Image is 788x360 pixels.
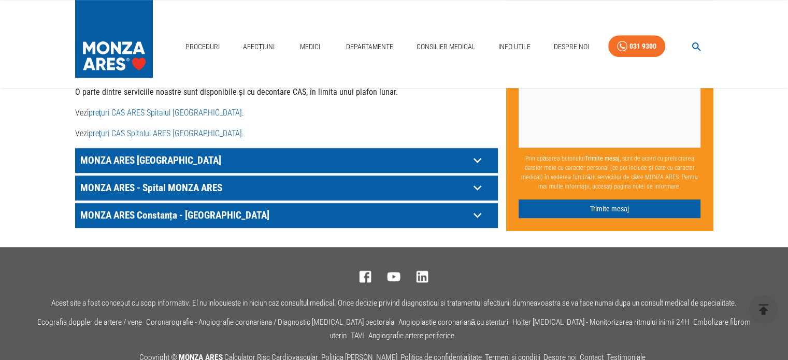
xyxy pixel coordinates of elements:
[75,176,498,200] div: MONZA ARES - Spital MONZA ARES
[629,40,656,53] div: 031 9300
[78,152,469,168] p: MONZA ARES [GEOGRAPHIC_DATA]
[585,154,620,162] b: Trimite mesaj
[146,318,394,327] a: Coronarografie - Angiografie coronariana / Diagnostic [MEDICAL_DATA] pectorala
[75,148,498,173] div: MONZA ARES [GEOGRAPHIC_DATA]
[78,180,469,196] p: MONZA ARES - Spital MONZA ARES
[351,331,364,340] a: TAVI
[75,87,398,97] strong: O parte dintre serviciile noastre sunt disponibile și cu decontare CAS, în limita unui plafon lunar.
[37,318,142,327] a: Ecografia doppler de artere / vene
[512,318,689,327] a: Holter [MEDICAL_DATA] - Monitorizarea ritmului inimii 24H
[78,207,469,223] p: MONZA ARES Constanța - [GEOGRAPHIC_DATA]
[550,36,593,57] a: Despre Noi
[239,36,279,57] a: Afecțiuni
[181,36,224,57] a: Proceduri
[51,299,737,308] p: Acest site a fost conceput cu scop informativ. El nu inlocuieste in niciun caz consultul medical....
[519,199,701,218] button: Trimite mesaj
[75,107,498,119] p: Vezi .
[519,149,701,195] p: Prin apăsarea butonului , sunt de acord cu prelucrarea datelor mele cu caracter personal (ce pot ...
[89,128,242,138] a: prețuri CAS Spitalul ARES [GEOGRAPHIC_DATA]
[412,36,479,57] a: Consilier Medical
[89,108,242,118] a: prețuri CAS ARES Spitalul [GEOGRAPHIC_DATA]
[329,318,751,340] a: Embolizare fibrom uterin
[342,36,397,57] a: Departamente
[75,127,498,140] p: Vezi .
[749,295,778,324] button: delete
[398,318,509,327] a: Angioplastie coronariană cu stenturi
[608,35,665,57] a: 031 9300
[368,331,454,340] a: Angiografie artere periferice
[494,36,535,57] a: Info Utile
[294,36,327,57] a: Medici
[75,203,498,228] div: MONZA ARES Constanța - [GEOGRAPHIC_DATA]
